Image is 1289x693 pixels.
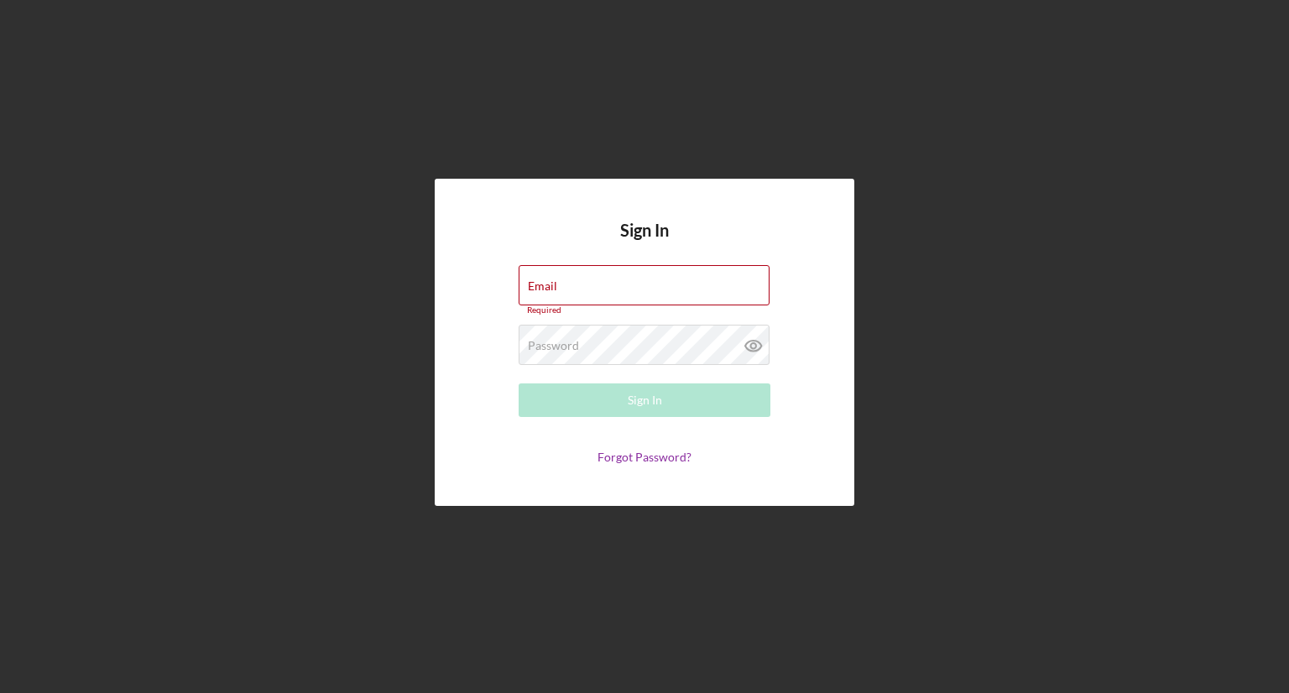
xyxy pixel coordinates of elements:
[598,450,691,464] a: Forgot Password?
[528,279,557,293] label: Email
[519,305,770,315] div: Required
[628,383,662,417] div: Sign In
[528,339,579,352] label: Password
[519,383,770,417] button: Sign In
[620,221,669,265] h4: Sign In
